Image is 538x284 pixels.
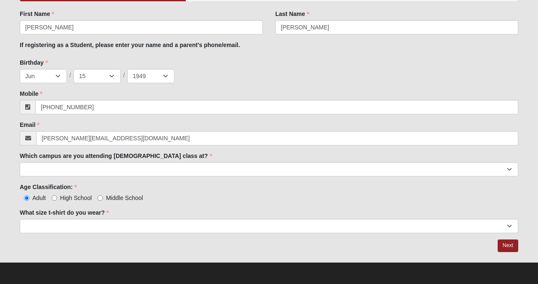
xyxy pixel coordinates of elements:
[20,89,42,98] label: Mobile
[498,239,518,252] a: Next
[123,71,125,80] span: /
[60,195,92,201] span: High School
[20,42,240,48] b: If registering as a Student, please enter your name and a parent's phone/email.
[106,195,143,201] span: Middle School
[20,183,77,191] label: Age Classification:
[20,58,48,67] label: Birthday
[98,195,103,201] input: Middle School
[20,10,54,18] label: First Name
[69,71,71,80] span: /
[20,208,109,217] label: What size t-shirt do you wear?
[20,152,212,160] label: Which campus are you attending [DEMOGRAPHIC_DATA] class at?
[275,10,309,18] label: Last Name
[20,121,40,129] label: Email
[32,195,46,201] span: Adult
[52,195,57,201] input: High School
[24,195,29,201] input: Adult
